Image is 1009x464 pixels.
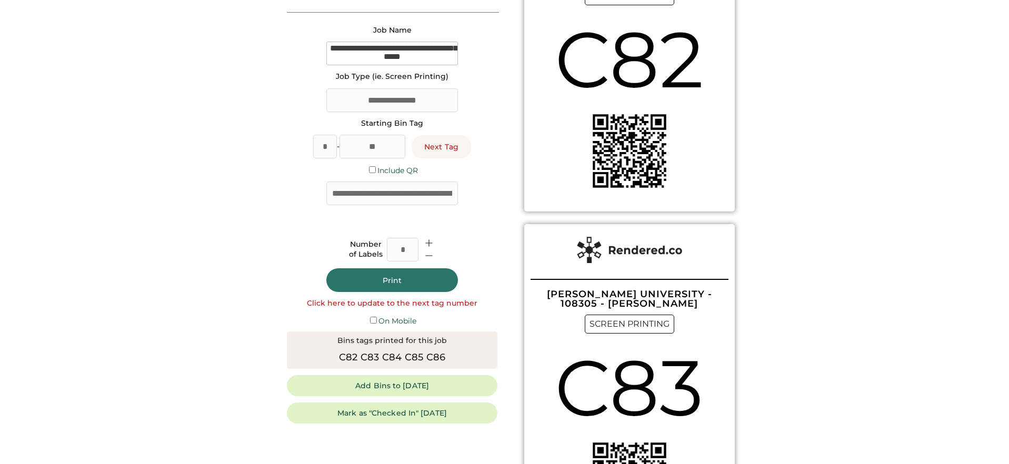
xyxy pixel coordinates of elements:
[349,239,383,260] div: Number of Labels
[339,350,446,365] div: C82 C83 C84 C85 C86
[555,334,704,442] div: C83
[336,72,448,82] div: Job Type (ie. Screen Printing)
[361,118,423,129] div: Starting Bin Tag
[378,316,416,326] label: On Mobile
[377,166,418,175] label: Include QR
[337,336,447,346] div: Bins tags printed for this job
[585,315,674,334] div: SCREEN PRINTING
[577,237,682,263] img: Rendered%20Label%20Logo%402x.png
[307,298,477,309] div: Click here to update to the next tag number
[412,135,471,158] button: Next Tag
[287,375,497,396] button: Add Bins to [DATE]
[326,268,458,292] button: Print
[555,5,704,114] div: C82
[337,142,339,152] div: -
[373,25,412,36] div: Job Name
[287,402,497,423] button: Mark as "Checked In" [DATE]
[531,289,728,308] div: [PERSON_NAME] UNIVERSITY - 108305 - [PERSON_NAME]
